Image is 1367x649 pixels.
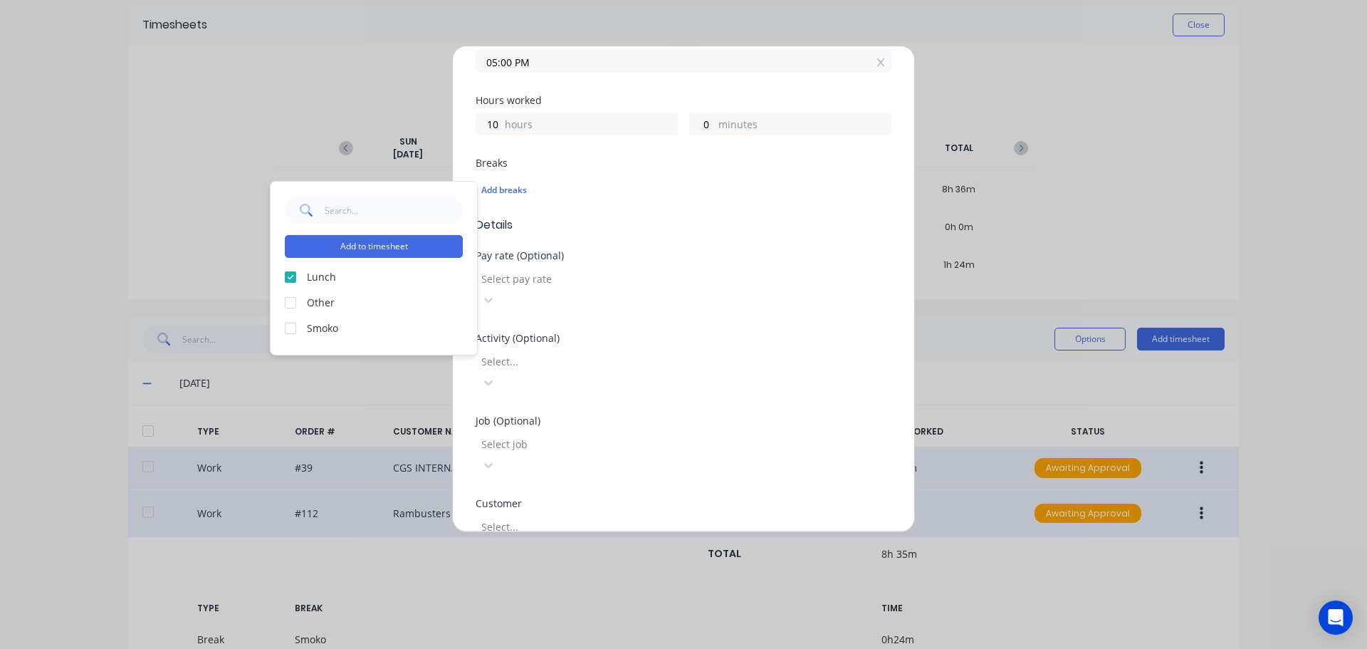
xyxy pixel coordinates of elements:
div: Breaks [476,158,891,168]
input: 0 [690,113,715,135]
input: Search... [325,196,463,224]
div: Hours worked [476,95,891,105]
label: hours [505,117,677,135]
input: 0 [476,113,501,135]
div: Job (Optional) [476,416,891,426]
div: Activity (Optional) [476,333,891,343]
div: Add breaks [481,181,886,199]
div: Customer [476,499,891,509]
label: Other [307,295,463,310]
div: Open Intercom Messenger [1319,601,1353,635]
label: minutes [718,117,891,135]
button: Add to timesheet [285,235,463,258]
div: Pay rate (Optional) [476,251,891,261]
label: Smoko [307,321,463,336]
label: Lunch [307,269,463,284]
span: Details [476,217,891,234]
